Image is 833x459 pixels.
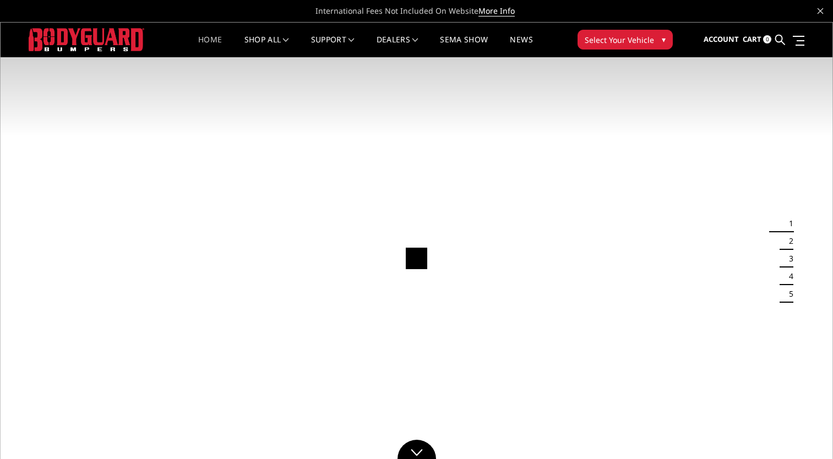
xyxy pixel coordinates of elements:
button: 4 of 5 [782,267,793,285]
button: 5 of 5 [782,285,793,303]
button: Select Your Vehicle [578,30,673,50]
a: Cart 0 [743,25,771,54]
a: SEMA Show [440,36,488,57]
span: Select Your Vehicle [585,34,654,46]
a: Account [704,25,739,54]
button: 2 of 5 [782,232,793,250]
a: Dealers [377,36,418,57]
a: shop all [244,36,289,57]
span: 0 [763,35,771,43]
a: Click to Down [398,440,436,459]
a: Home [198,36,222,57]
img: BODYGUARD BUMPERS [29,28,144,51]
button: 1 of 5 [782,215,793,232]
button: 3 of 5 [782,250,793,267]
a: Support [311,36,355,57]
span: Account [704,34,739,44]
span: ▾ [662,34,666,45]
a: More Info [478,6,515,17]
span: Cart [743,34,761,44]
a: News [510,36,532,57]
